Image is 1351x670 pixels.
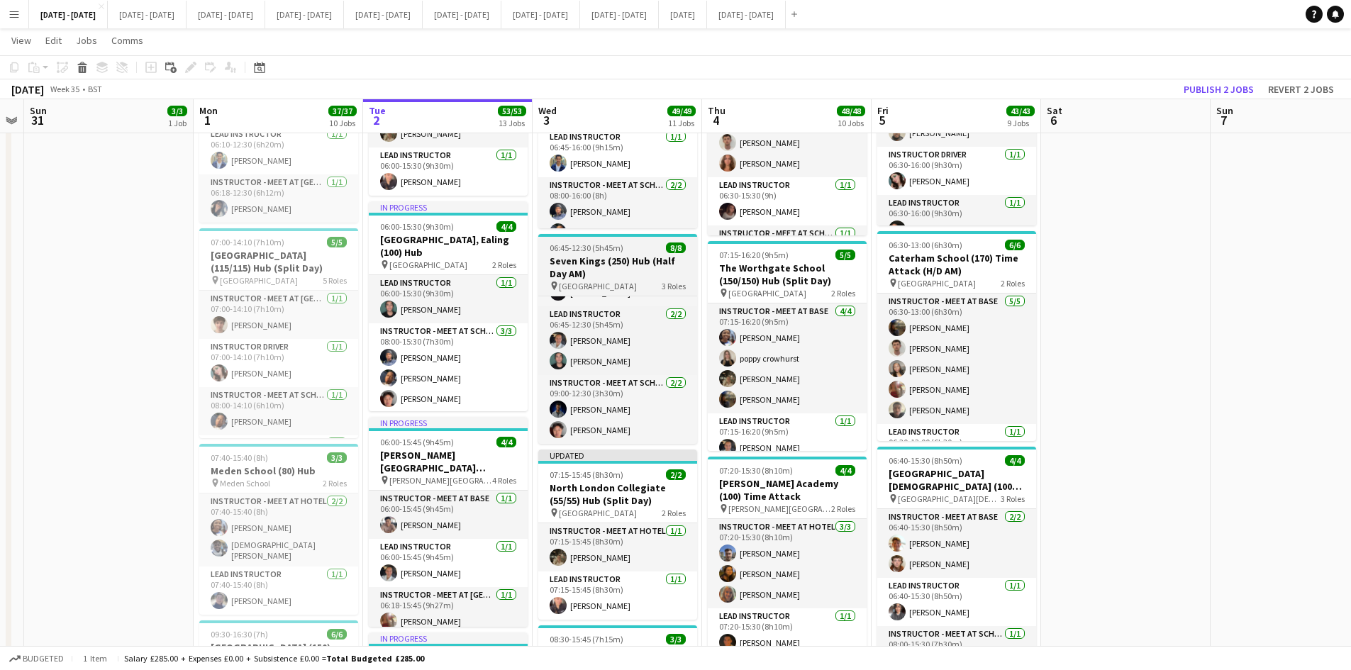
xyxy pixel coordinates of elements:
[1001,493,1025,504] span: 3 Roles
[11,34,31,47] span: View
[668,118,695,128] div: 11 Jobs
[708,519,867,608] app-card-role: Instructor - Meet at Hotel3/307:20-15:30 (8h10m)[PERSON_NAME][PERSON_NAME][PERSON_NAME]
[369,275,528,323] app-card-role: Lead Instructor1/106:00-15:30 (9h30m)[PERSON_NAME]
[369,417,528,428] div: In progress
[199,464,358,477] h3: Meden School (80) Hub
[659,1,707,28] button: [DATE]
[666,634,686,644] span: 3/3
[538,177,697,246] app-card-role: Instructor - Meet at School2/208:00-16:00 (8h)[PERSON_NAME][PERSON_NAME]
[199,444,358,615] app-job-card: 07:40-15:40 (8h)3/3Meden School (80) Hub Meden School2 RolesInstructor - Meet at Hotel2/207:40-15...
[708,477,867,503] h3: [PERSON_NAME] Academy (100) Time Attack
[369,323,528,413] app-card-role: Instructor - Meet at School3/308:00-15:30 (7h30m)[PERSON_NAME][PERSON_NAME][PERSON_NAME]
[199,566,358,615] app-card-role: Lead Instructor1/107:40-15:40 (8h)[PERSON_NAME]
[111,34,143,47] span: Comms
[877,447,1036,657] app-job-card: 06:40-15:30 (8h50m)4/4[GEOGRAPHIC_DATA][DEMOGRAPHIC_DATA] (100) Hub [GEOGRAPHIC_DATA][DEMOGRAPHIC...
[708,241,867,451] div: 07:15-16:20 (9h5m)5/5The Worthgate School (150/150) Hub (Split Day) [GEOGRAPHIC_DATA]2 RolesInstr...
[662,281,686,291] span: 3 Roles
[496,437,516,447] span: 4/4
[889,455,962,466] span: 06:40-15:30 (8h50m)
[1216,104,1233,117] span: Sun
[496,221,516,232] span: 4/4
[199,174,358,223] app-card-role: Instructor - Meet at [GEOGRAPHIC_DATA]1/106:18-12:30 (6h12m)[PERSON_NAME]
[70,31,103,50] a: Jobs
[323,478,347,488] span: 2 Roles
[423,1,501,28] button: [DATE] - [DATE]
[199,493,358,566] app-card-role: Instructor - Meet at Hotel2/207:40-15:40 (8h)[PERSON_NAME][DEMOGRAPHIC_DATA][PERSON_NAME]
[889,240,962,250] span: 06:30-13:00 (6h30m)
[708,457,867,657] app-job-card: 07:20-15:30 (8h10m)4/4[PERSON_NAME] Academy (100) Time Attack [PERSON_NAME][GEOGRAPHIC_DATA]2 Rol...
[719,250,789,260] span: 07:15-16:20 (9h5m)
[708,177,867,225] app-card-role: Lead Instructor1/106:30-15:30 (9h)[PERSON_NAME]
[1045,112,1062,128] span: 6
[501,1,580,28] button: [DATE] - [DATE]
[369,632,528,644] div: In progress
[369,491,528,539] app-card-role: Instructor - Meet at Base1/106:00-15:45 (9h45m)[PERSON_NAME]
[168,118,187,128] div: 1 Job
[106,31,149,50] a: Comms
[369,587,528,635] app-card-role: Instructor - Meet at [GEOGRAPHIC_DATA]1/106:18-15:45 (9h27m)[PERSON_NAME]
[108,1,187,28] button: [DATE] - [DATE]
[898,278,976,289] span: [GEOGRAPHIC_DATA]
[875,112,889,128] span: 5
[838,118,864,128] div: 10 Jobs
[327,237,347,247] span: 5/5
[877,294,1036,424] app-card-role: Instructor - Meet at Base5/506:30-13:00 (6h30m)[PERSON_NAME][PERSON_NAME][PERSON_NAME][PERSON_NAM...
[559,281,637,291] span: [GEOGRAPHIC_DATA]
[1178,80,1260,99] button: Publish 2 jobs
[220,275,298,286] span: [GEOGRAPHIC_DATA]
[708,262,867,287] h3: The Worthgate School (150/150) Hub (Split Day)
[327,452,347,463] span: 3/3
[199,249,358,274] h3: [GEOGRAPHIC_DATA] (115/115) Hub (Split Day)
[199,339,358,387] app-card-role: Instructor Driver1/107:00-14:10 (7h10m)[PERSON_NAME]
[369,417,528,627] app-job-card: In progress06:00-15:45 (9h45m)4/4[PERSON_NAME][GEOGRAPHIC_DATA][PERSON_NAME] (100) Time Attack [P...
[1005,455,1025,466] span: 4/4
[835,465,855,476] span: 4/4
[369,449,528,474] h3: [PERSON_NAME][GEOGRAPHIC_DATA][PERSON_NAME] (100) Time Attack
[831,503,855,514] span: 2 Roles
[369,201,528,411] div: In progress06:00-15:30 (9h30m)4/4[GEOGRAPHIC_DATA], Ealing (100) Hub [GEOGRAPHIC_DATA]2 RolesLead...
[78,653,112,664] span: 1 item
[369,201,528,213] div: In progress
[199,228,358,438] app-job-card: 07:00-14:10 (7h10m)5/5[GEOGRAPHIC_DATA] (115/115) Hub (Split Day) [GEOGRAPHIC_DATA]5 RolesInstruc...
[6,31,37,50] a: View
[40,31,67,50] a: Edit
[369,233,528,259] h3: [GEOGRAPHIC_DATA], Ealing (100) Hub
[29,1,108,28] button: [DATE] - [DATE]
[877,104,889,117] span: Fri
[167,106,187,116] span: 3/3
[536,112,557,128] span: 3
[831,288,855,298] span: 2 Roles
[380,221,454,232] span: 06:00-15:30 (9h30m)
[877,231,1036,441] app-job-card: 06:30-13:00 (6h30m)6/6Caterham School (170) Time Attack (H/D AM) [GEOGRAPHIC_DATA]2 RolesInstruct...
[30,104,47,117] span: Sun
[199,387,358,435] app-card-role: Instructor - Meet at School1/108:00-14:10 (6h10m)[PERSON_NAME]
[708,225,867,274] app-card-role: Instructor - Meet at School1/1
[538,571,697,620] app-card-role: Lead Instructor1/107:15-15:45 (8h30m)[PERSON_NAME]
[538,450,697,620] app-job-card: Updated07:15-15:45 (8h30m)2/2North London Collegiate (55/55) Hub (Split Day) [GEOGRAPHIC_DATA]2 R...
[124,653,424,664] div: Salary £285.00 + Expenses £0.00 + Subsistence £0.00 =
[666,469,686,480] span: 2/2
[199,291,358,339] app-card-role: Instructor - Meet at [GEOGRAPHIC_DATA]1/107:00-14:10 (7h10m)[PERSON_NAME]
[550,634,623,644] span: 08:30-15:45 (7h15m)
[550,242,623,253] span: 06:45-12:30 (5h45m)
[323,275,347,286] span: 5 Roles
[7,651,66,666] button: Budgeted
[708,303,867,413] app-card-role: Instructor - Meet at Base4/407:15-16:20 (9h5m)[PERSON_NAME]poppy crowhurst[PERSON_NAME][PERSON_NAME]
[667,106,696,116] span: 49/49
[538,306,697,375] app-card-role: Lead Instructor2/206:45-12:30 (5h45m)[PERSON_NAME][PERSON_NAME]
[538,234,697,444] app-job-card: 06:45-12:30 (5h45m)8/8Seven Kings (250) Hub (Half Day AM) [GEOGRAPHIC_DATA]3 Rolespoppy crowhurst...
[1047,104,1062,117] span: Sat
[369,539,528,587] app-card-role: Lead Instructor1/106:00-15:45 (9h45m)[PERSON_NAME]
[199,126,358,174] app-card-role: Lead Instructor1/106:10-12:30 (6h20m)[PERSON_NAME]
[877,467,1036,493] h3: [GEOGRAPHIC_DATA][DEMOGRAPHIC_DATA] (100) Hub
[197,112,218,128] span: 1
[877,578,1036,626] app-card-role: Lead Instructor1/106:40-15:30 (8h50m)[PERSON_NAME]
[708,608,867,657] app-card-role: Lead Instructor1/107:20-15:30 (8h10m)[PERSON_NAME]
[45,34,62,47] span: Edit
[369,147,528,196] app-card-role: Lead Instructor1/106:00-15:30 (9h30m)[PERSON_NAME]
[329,118,356,128] div: 10 Jobs
[898,493,1001,504] span: [GEOGRAPHIC_DATA][DEMOGRAPHIC_DATA]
